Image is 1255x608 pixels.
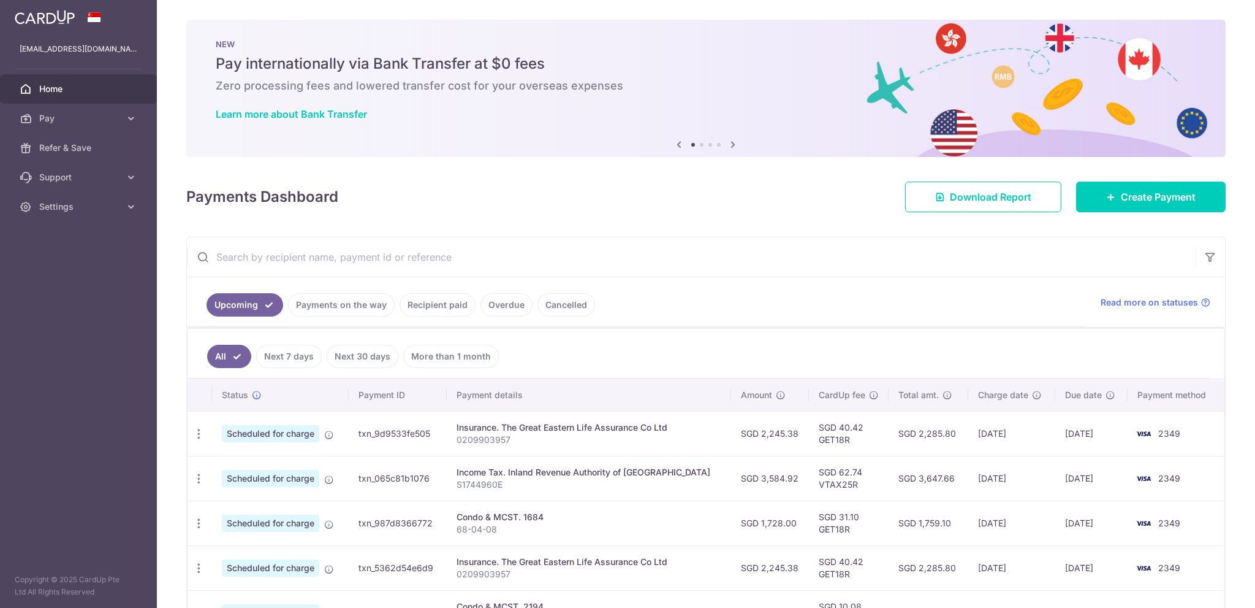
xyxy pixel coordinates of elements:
[968,411,1055,456] td: [DATE]
[1055,545,1128,590] td: [DATE]
[39,83,120,95] span: Home
[349,411,447,456] td: txn_9d9533fe505
[731,456,809,501] td: SGD 3,584.92
[1128,379,1224,411] th: Payment method
[400,293,476,317] a: Recipient paid
[288,293,395,317] a: Payments on the way
[968,545,1055,590] td: [DATE]
[457,466,721,479] div: Income Tax. Inland Revenue Authority of [GEOGRAPHIC_DATA]
[349,545,447,590] td: txn_5362d54e6d9
[222,470,319,487] span: Scheduled for charge
[1131,426,1156,441] img: Bank Card
[457,479,721,491] p: S1744960E
[809,501,889,545] td: SGD 31.10 GET18R
[349,501,447,545] td: txn_987d8366772
[1055,501,1128,545] td: [DATE]
[1158,428,1180,439] span: 2349
[905,182,1061,212] a: Download Report
[741,389,772,401] span: Amount
[39,142,120,154] span: Refer & Save
[1131,561,1156,575] img: Bank Card
[1076,182,1226,212] a: Create Payment
[1158,518,1180,528] span: 2349
[457,523,721,536] p: 68-04-08
[186,20,1226,157] img: Bank transfer banner
[1055,411,1128,456] td: [DATE]
[256,345,322,368] a: Next 7 days
[968,501,1055,545] td: [DATE]
[1131,516,1156,531] img: Bank Card
[207,345,251,368] a: All
[457,421,721,434] div: Insurance. The Great Eastern Life Assurance Co Ltd
[1101,296,1198,309] span: Read more on statuses
[216,79,1196,93] h6: Zero processing fees and lowered transfer cost for your overseas expenses
[1131,471,1156,486] img: Bank Card
[327,345,398,368] a: Next 30 days
[186,186,338,208] h4: Payments Dashboard
[39,201,120,213] span: Settings
[216,54,1196,74] h5: Pay internationally via Bank Transfer at $0 fees
[1158,563,1180,573] span: 2349
[480,293,533,317] a: Overdue
[950,190,1031,204] span: Download Report
[978,389,1028,401] span: Charge date
[15,10,75,25] img: CardUp
[20,43,137,55] p: [EMAIL_ADDRESS][DOMAIN_NAME]
[731,501,809,545] td: SGD 1,728.00
[447,379,730,411] th: Payment details
[1121,190,1196,204] span: Create Payment
[216,39,1196,49] p: NEW
[1158,473,1180,483] span: 2349
[457,511,721,523] div: Condo & MCST. 1684
[457,568,721,580] p: 0209903957
[349,456,447,501] td: txn_065c81b1076
[889,456,969,501] td: SGD 3,647.66
[889,501,969,545] td: SGD 1,759.10
[222,425,319,442] span: Scheduled for charge
[898,389,939,401] span: Total amt.
[39,171,120,183] span: Support
[809,411,889,456] td: SGD 40.42 GET18R
[731,545,809,590] td: SGD 2,245.38
[39,112,120,125] span: Pay
[216,108,367,120] a: Learn more about Bank Transfer
[889,545,969,590] td: SGD 2,285.80
[809,545,889,590] td: SGD 40.42 GET18R
[222,515,319,532] span: Scheduled for charge
[187,237,1196,277] input: Search by recipient name, payment id or reference
[731,411,809,456] td: SGD 2,245.38
[1101,296,1210,309] a: Read more on statuses
[809,456,889,501] td: SGD 62.74 VTAX25R
[207,293,283,317] a: Upcoming
[457,556,721,568] div: Insurance. The Great Eastern Life Assurance Co Ltd
[1065,389,1102,401] span: Due date
[1055,456,1128,501] td: [DATE]
[403,345,499,368] a: More than 1 month
[537,293,595,317] a: Cancelled
[819,389,865,401] span: CardUp fee
[457,434,721,446] p: 0209903957
[889,411,969,456] td: SGD 2,285.80
[222,560,319,577] span: Scheduled for charge
[349,379,447,411] th: Payment ID
[968,456,1055,501] td: [DATE]
[222,389,248,401] span: Status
